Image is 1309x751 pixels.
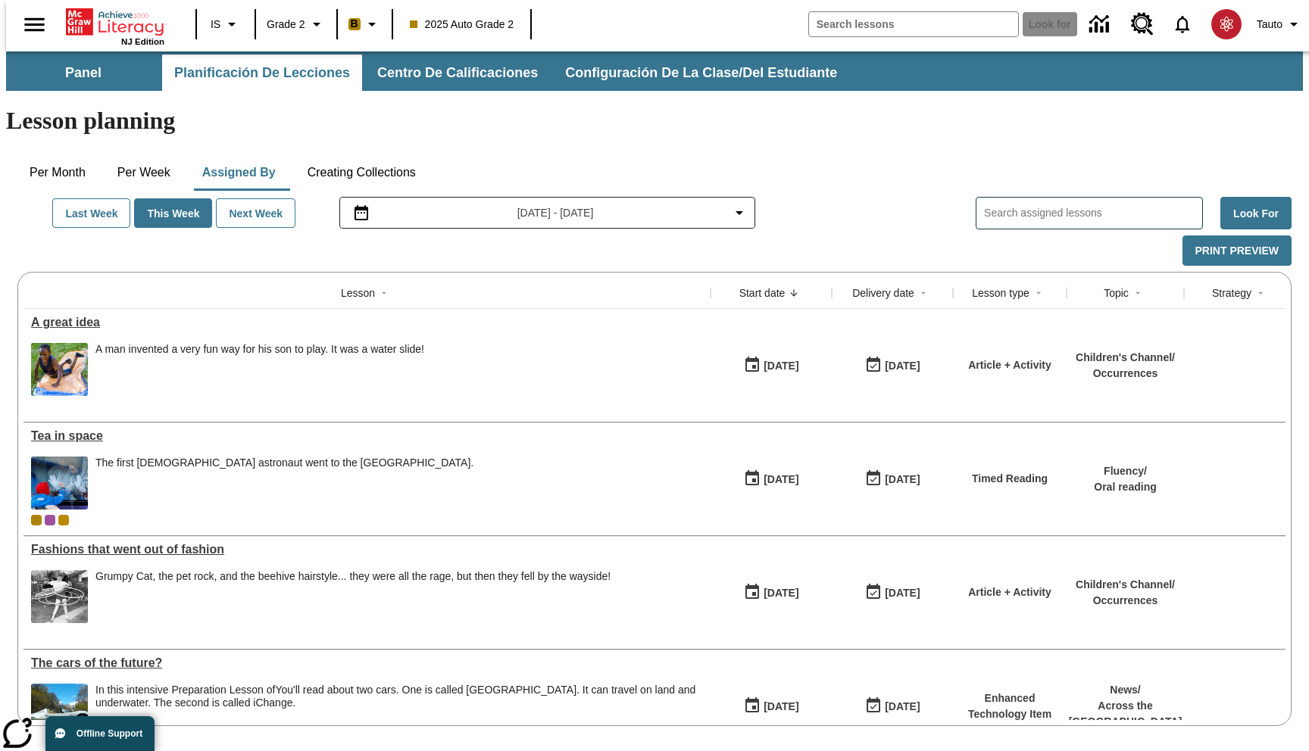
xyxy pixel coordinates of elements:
button: Look for [1220,197,1292,229]
button: Select the date range option from the menu [346,204,749,222]
button: Centro de calificaciones [365,55,550,91]
button: 08/01/26: Last day the lesson can be accessed [860,692,925,721]
button: 07/01/25: First day the lesson was available [739,692,804,721]
font: Per week [117,166,170,179]
font: You'll read about two cars. One is called [GEOGRAPHIC_DATA]. It can travel on land and underwater... [95,684,695,709]
font: Print Preview [1195,245,1279,257]
div: Current class [31,515,42,525]
img: An astronaut, the first from the United Kingdom to travel to the International Space Station, gre... [31,457,88,509]
font: Article + Activity [968,359,1051,371]
font: Creating collections [308,166,416,179]
font: In this intensive Preparation Lesson of [95,684,275,696]
button: 06/30/26: Last day the lesson can be accessed [860,578,925,607]
span: Tauto [1257,17,1282,33]
font: Strategy [1212,287,1251,299]
button: 10/06/25: First day the lesson was available [739,465,804,494]
font: The cars of the future? [31,656,162,669]
font: The first [DEMOGRAPHIC_DATA] astronaut went to the [GEOGRAPHIC_DATA]. [95,457,473,469]
a: Information Center [1080,4,1122,45]
div: The first British astronaut went to the International Space Station. [95,457,473,509]
div: Navigation subbar [6,55,851,91]
font: Oral reading [1094,481,1156,493]
a: Front page [66,7,164,37]
font: Grade 2 [267,18,305,30]
img: A boy smiles as he slides down a water slide [31,343,88,396]
div: Grumpy Cat, the pet rock, and the beehive hairstyle... they were all the rage, but then they fell... [95,570,611,623]
font: Lesson type [972,287,1029,299]
div: The cars of the future? [31,656,703,670]
font: Tauto [1257,18,1282,30]
button: Sort [1251,284,1270,302]
div: New 2025 class [58,515,69,525]
font: Lesson [341,287,375,299]
font: [DATE] [885,473,920,485]
span: Centro de calificaciones [377,64,538,82]
a: Fashions that went out of fashion, Lessons [31,543,703,556]
font: Grumpy Cat, the pet rock, and the beehive hairstyle... they were all the rage, but then they fell... [95,570,611,582]
button: 10/12/25: Last day the lesson can be accessed [860,465,925,494]
font: [DATE] [885,700,920,712]
button: 07/19/25: First day the lesson was available [739,578,804,607]
font: Article + Activity [968,586,1051,598]
font: Fluency [1104,465,1144,477]
font: [DATE] [764,700,798,712]
a: The cars of the future? , Lessons [31,656,703,670]
font: Topic [1104,287,1129,299]
font: IS [211,18,220,30]
font: NJ Edition [121,37,164,46]
button: Sort [785,284,803,302]
img: Black and white photo of a girl twirling hula hoops in the 1950s [31,570,88,623]
div: A man invented a very fun way for his son to play. It was a water slide! [95,343,424,396]
div: In this Intensive Preparation Lesson, you'll read about two cars. One is called sQuba. It can tra... [95,684,703,737]
font: Last week [65,207,117,220]
font: Across the [GEOGRAPHIC_DATA] [1069,700,1182,728]
font: Offline Support [77,728,142,739]
span: 2025 Auto Grade 2 [410,17,514,33]
font: / [1172,351,1175,363]
font: / [1144,465,1147,477]
font: Children's Channel [1076,351,1172,363]
input: Search assigned lessons [984,202,1202,224]
font: [DATE] [885,587,920,599]
div: A great idea [31,316,703,329]
font: Timed Reading [972,472,1048,485]
button: Choose a new avatar [1202,5,1251,44]
button: Abrir el menú lateral [12,2,57,47]
font: Per month [30,166,86,179]
font: Lesson planning [6,107,175,134]
div: Navigation subbar [6,51,1303,91]
button: Print Preview [1182,235,1292,266]
font: [DATE] - [DATE] [517,207,594,219]
button: Profile/Settings [1251,11,1309,38]
font: Occurrences [1093,594,1158,606]
font: [DATE] [885,360,920,372]
font: This week [147,207,199,220]
input: Search field [809,12,1018,36]
div: Front page [66,5,164,46]
div: OL 2025 Auto Grade 3 [45,515,55,525]
font: Delivery date [852,287,914,299]
font: Next week [229,207,283,220]
font: Enhanced Technology Item [968,692,1051,720]
button: Sort [1129,284,1147,302]
button: Sort [914,284,933,302]
font: Start date [739,287,786,299]
font: 2025 Auto Grade 2 [425,18,514,30]
button: Boost The class color is light orange. Change the class color. [342,11,387,38]
div: Tea in space [31,429,703,443]
img: A high-tech car floating on water. [31,684,88,737]
button: 10/08/25: First day the lesson was available [739,351,804,380]
button: Panel [8,55,159,91]
font: Children's Channel [1076,578,1172,591]
font: [DATE] [764,360,798,372]
button: Language: ES, Select a language [202,11,250,38]
button: Planificación de lecciones [162,55,362,91]
font: Assigned by [202,166,276,179]
font: Tea in space [31,429,103,442]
